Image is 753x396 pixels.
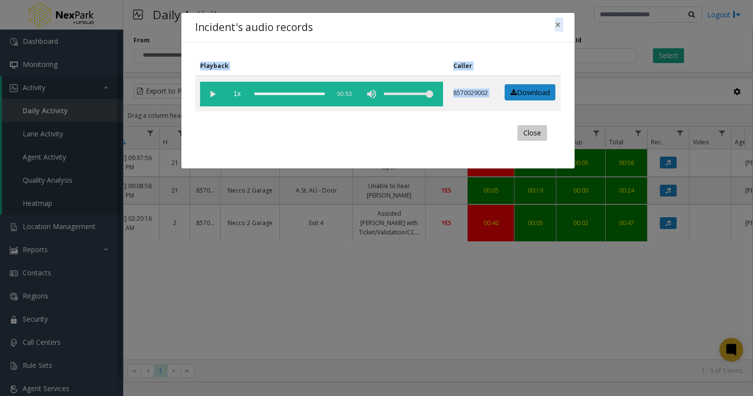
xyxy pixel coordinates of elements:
button: Close [517,125,547,141]
h4: Incident's audio records [195,20,313,35]
button: Close [548,13,568,37]
th: Caller [448,56,496,76]
span: × [555,18,561,32]
div: volume level [384,82,433,106]
span: playback speed button [225,82,249,106]
p: 8570029002 [453,89,491,98]
div: scrub bar [254,82,325,106]
th: Playback [195,56,448,76]
a: Download [505,84,555,101]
